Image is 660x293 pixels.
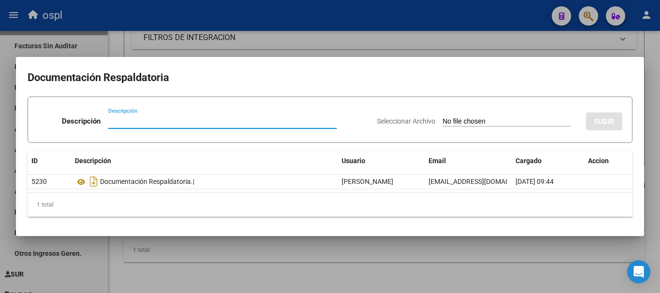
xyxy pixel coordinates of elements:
button: SUBIR [586,112,622,130]
div: Open Intercom Messenger [627,260,650,283]
span: Usuario [342,157,365,165]
h2: Documentación Respaldatoria [28,69,632,87]
datatable-header-cell: Cargado [512,151,584,171]
datatable-header-cell: Email [425,151,512,171]
datatable-header-cell: Usuario [338,151,425,171]
span: [PERSON_NAME] [342,178,393,185]
p: Descripción [62,116,100,127]
span: SUBIR [594,117,615,126]
span: Seleccionar Archivo [377,117,435,125]
div: 1 total [28,193,632,217]
datatable-header-cell: Accion [584,151,632,171]
span: Descripción [75,157,111,165]
datatable-header-cell: Descripción [71,151,338,171]
datatable-header-cell: ID [28,151,71,171]
i: Descargar documento [87,174,100,189]
span: [EMAIL_ADDRESS][DOMAIN_NAME] [429,178,536,185]
span: [DATE] 09:44 [516,178,554,185]
span: Email [429,157,446,165]
span: 5230 [31,178,47,185]
div: Documentación Respaldatoria.| [75,174,334,189]
span: ID [31,157,38,165]
span: Accion [588,157,609,165]
span: Cargado [516,157,542,165]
